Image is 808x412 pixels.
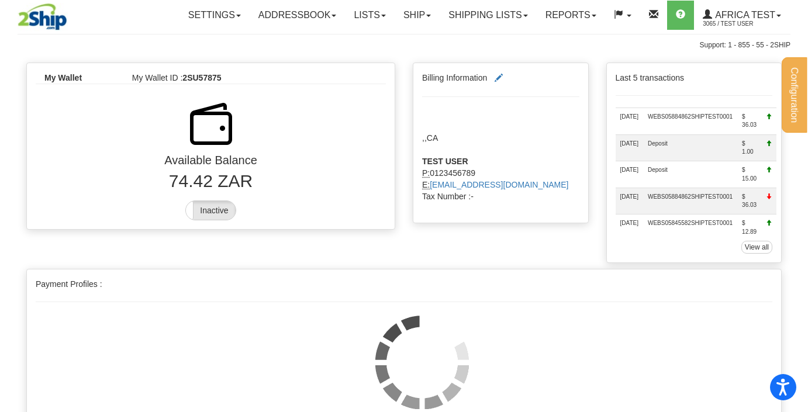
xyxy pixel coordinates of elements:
a: Africa Test 3065 / TEST USER [694,1,790,30]
a: Shipping lists [440,1,536,30]
a: Settings [179,1,250,30]
td: $ 36.03 [737,108,761,135]
a: Addressbook [250,1,346,30]
div: Payment Profiles : [27,269,781,323]
td: [DATE] [616,214,643,241]
span: Africa Test [712,10,775,20]
img: loader.gif [375,316,469,409]
a: View all [741,241,772,254]
td: WEBS05845582SHIPTEST0001 [643,214,737,241]
p: 74.42 ZAR [36,169,386,194]
b: My Wallet [44,73,82,82]
abbr: e-Mail [422,180,430,189]
abbr: Phone [422,168,430,178]
a: Ship [395,1,440,30]
span: Tax Number : [422,192,471,201]
img: wallet.png [183,96,239,152]
span: 3065 / TEST USER [703,18,790,30]
iframe: chat widget [781,146,807,265]
td: [DATE] [616,188,643,214]
span: , [424,133,427,143]
td: $ 15.00 [737,161,761,188]
strong: TEST USER [422,157,468,166]
div: My Wallet ID : [123,72,386,84]
a: [EMAIL_ADDRESS][DOMAIN_NAME] [430,180,568,189]
div: Last 5 transactions [607,63,782,262]
td: $ 1.00 [737,134,761,161]
div: Support: 1 - 855 - 55 - 2SHIP [18,40,790,50]
td: WEBS05884862SHIPTEST0001 [643,188,737,214]
td: WEBS05884862SHIPTEST0001 [643,108,737,135]
td: [DATE] [616,108,643,135]
td: [DATE] [616,161,643,188]
td: Deposit [643,161,737,188]
img: logo3065.jpg [18,3,68,33]
div: Billing Information [413,63,588,223]
label: Inactive [186,201,235,220]
span: , [422,133,424,143]
a: Lists [345,1,394,30]
b: 2SU57875 [182,73,221,82]
button: Configuration [782,57,807,133]
td: $ 36.03 [737,188,761,214]
td: $ 12.89 [737,214,761,241]
div: Available Balance [27,152,395,169]
td: [DATE] [616,134,643,161]
a: Reports [537,1,605,30]
div: CA 0123456789 - [413,109,588,202]
td: Deposit [643,134,737,161]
